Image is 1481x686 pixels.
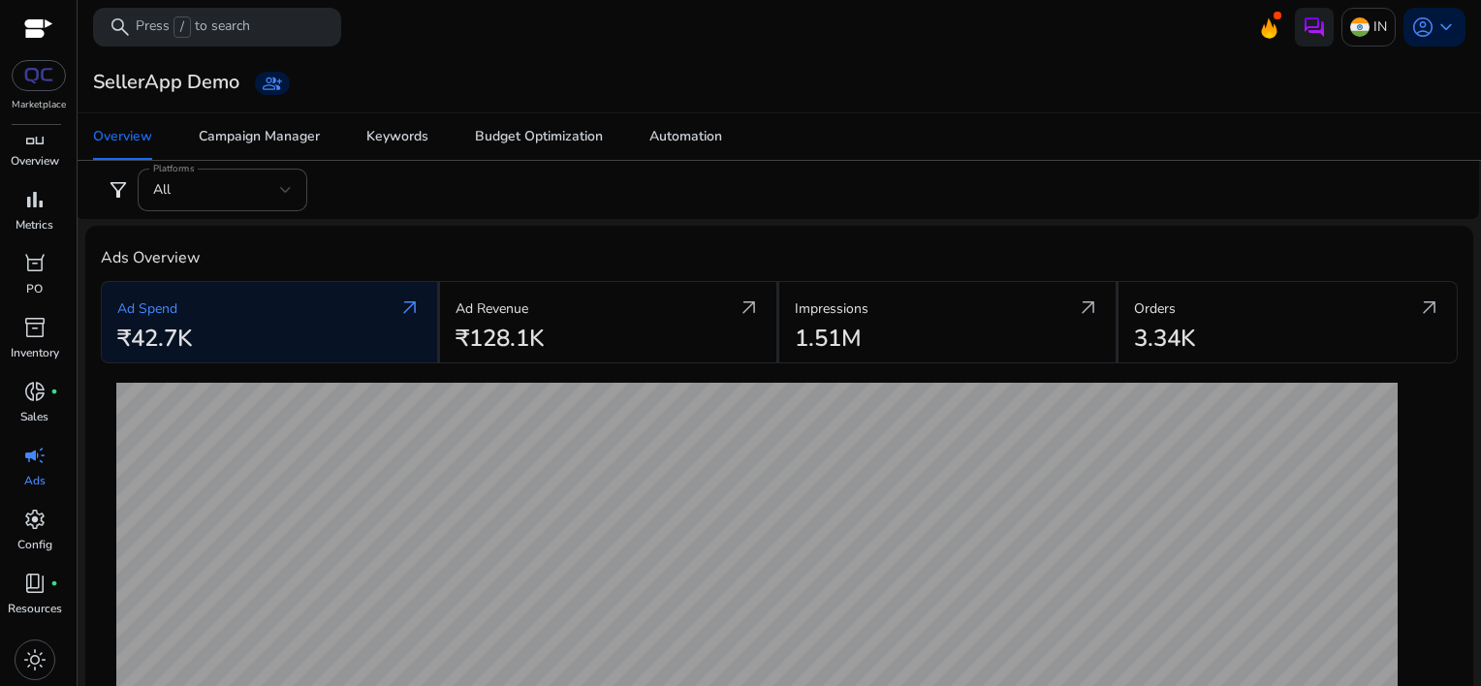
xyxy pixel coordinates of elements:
[1373,10,1387,44] p: IN
[11,344,59,361] p: Inventory
[398,296,422,320] span: arrow_outward
[153,162,194,175] mat-label: Platforms
[1411,16,1434,39] span: account_circle
[23,316,47,339] span: inventory_2
[1350,17,1370,37] img: in.svg
[117,298,177,319] p: Ad Spend
[795,298,868,319] p: Impressions
[101,249,1458,267] h4: Ads Overview
[795,325,862,353] h2: 1.51M
[23,508,47,531] span: settings
[456,298,528,319] p: Ad Revenue
[23,188,47,211] span: bar_chart
[255,72,290,95] a: group_add
[24,472,46,489] p: Ads
[23,648,47,671] span: light_mode
[738,296,761,320] span: arrow_outward
[1434,16,1458,39] span: keyboard_arrow_down
[21,68,56,83] img: QC-logo.svg
[173,16,191,38] span: /
[649,130,722,143] div: Automation
[17,536,52,553] p: Config
[50,388,58,395] span: fiber_manual_record
[136,16,250,38] p: Press to search
[11,152,59,170] p: Overview
[153,180,171,199] span: All
[1418,296,1441,320] span: arrow_outward
[1077,296,1100,320] span: arrow_outward
[366,130,428,143] div: Keywords
[23,252,47,275] span: orders
[20,408,48,425] p: Sales
[12,98,66,112] p: Marketplace
[23,380,47,403] span: donut_small
[117,325,192,353] h2: ₹42.7K
[109,16,132,39] span: search
[50,579,58,587] span: fiber_manual_record
[93,71,239,94] h3: SellerApp Demo
[23,572,47,595] span: book_4
[199,130,320,143] div: Campaign Manager
[93,130,152,143] div: Overview
[263,74,282,93] span: group_add
[1134,298,1176,319] p: Orders
[16,216,53,234] p: Metrics
[23,444,47,467] span: campaign
[475,130,603,143] div: Budget Optimization
[456,325,544,353] h2: ₹128.1K
[1134,325,1195,353] h2: 3.34K
[23,124,47,147] span: dashboard
[107,178,130,202] span: filter_alt
[26,280,43,297] p: PO
[8,600,62,617] p: Resources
